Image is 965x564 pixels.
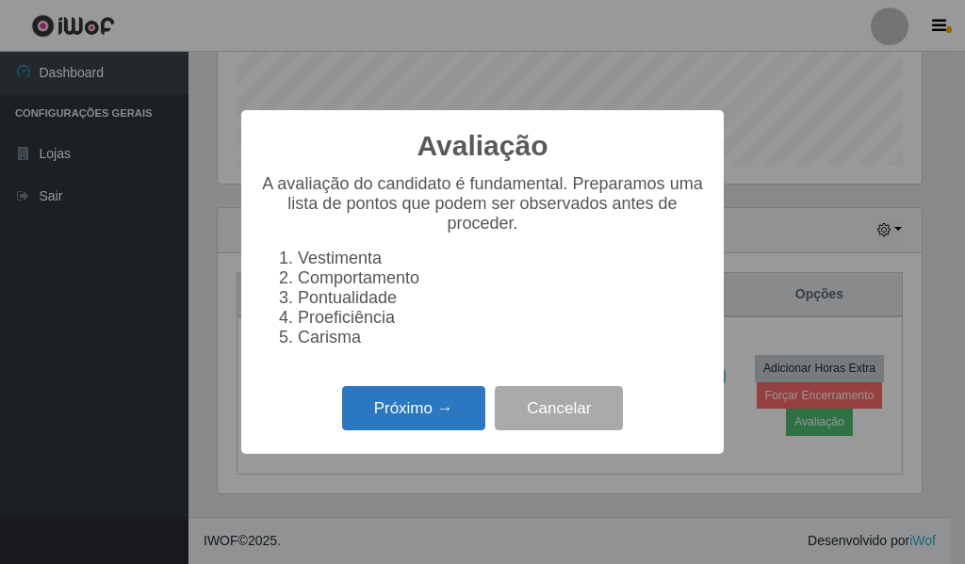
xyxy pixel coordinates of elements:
p: A avaliação do candidato é fundamental. Preparamos uma lista de pontos que podem ser observados a... [260,174,705,234]
h2: Avaliação [417,129,548,163]
li: Vestimenta [298,249,705,268]
li: Carisma [298,328,705,347]
button: Próximo → [342,386,485,430]
li: Comportamento [298,268,705,288]
li: Proeficiência [298,308,705,328]
li: Pontualidade [298,288,705,308]
button: Cancelar [495,386,623,430]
